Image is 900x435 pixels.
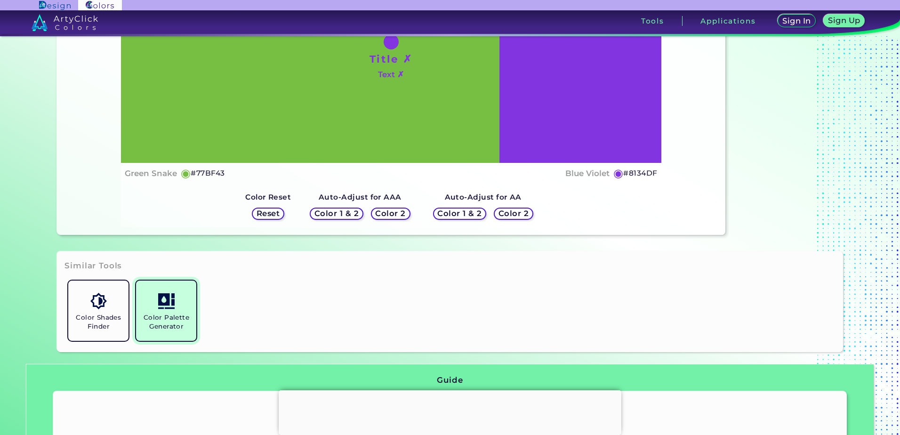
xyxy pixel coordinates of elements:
[436,209,483,217] h5: Color 1 & 2
[313,209,360,217] h5: Color 1 & 2
[188,408,712,420] h2: ArtyClick "Contrast Color Finder"
[823,14,866,28] a: Sign Up
[64,277,132,345] a: Color Shades Finder
[256,209,281,217] h5: Reset
[125,167,177,180] h4: Green Snake
[245,193,291,201] strong: Color Reset
[140,313,193,331] h5: Color Palette Generator
[565,167,610,180] h4: Blue Violet
[132,277,200,345] a: Color Palette Generator
[445,193,522,201] strong: Auto-Adjust for AA
[437,375,463,386] h3: Guide
[319,193,402,201] strong: Auto-Adjust for AAA
[191,167,225,179] h5: #77BF43
[279,390,621,433] iframe: Advertisement
[700,17,755,24] h3: Applications
[498,209,529,217] h5: Color 2
[32,14,98,31] img: logo_artyclick_colors_white.svg
[375,209,406,217] h5: Color 2
[181,168,191,179] h5: ◉
[613,168,624,179] h5: ◉
[158,293,175,309] img: icon_col_pal_col.svg
[641,17,664,24] h3: Tools
[623,167,657,179] h5: #8134DF
[782,17,812,25] h5: Sign In
[64,260,122,272] h3: Similar Tools
[72,313,125,331] h5: Color Shades Finder
[370,52,413,66] h1: Title ✗
[378,68,404,81] h4: Text ✗
[39,1,71,10] img: ArtyClick Design logo
[777,14,817,28] a: Sign In
[90,293,107,309] img: icon_color_shades.svg
[828,16,861,24] h5: Sign Up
